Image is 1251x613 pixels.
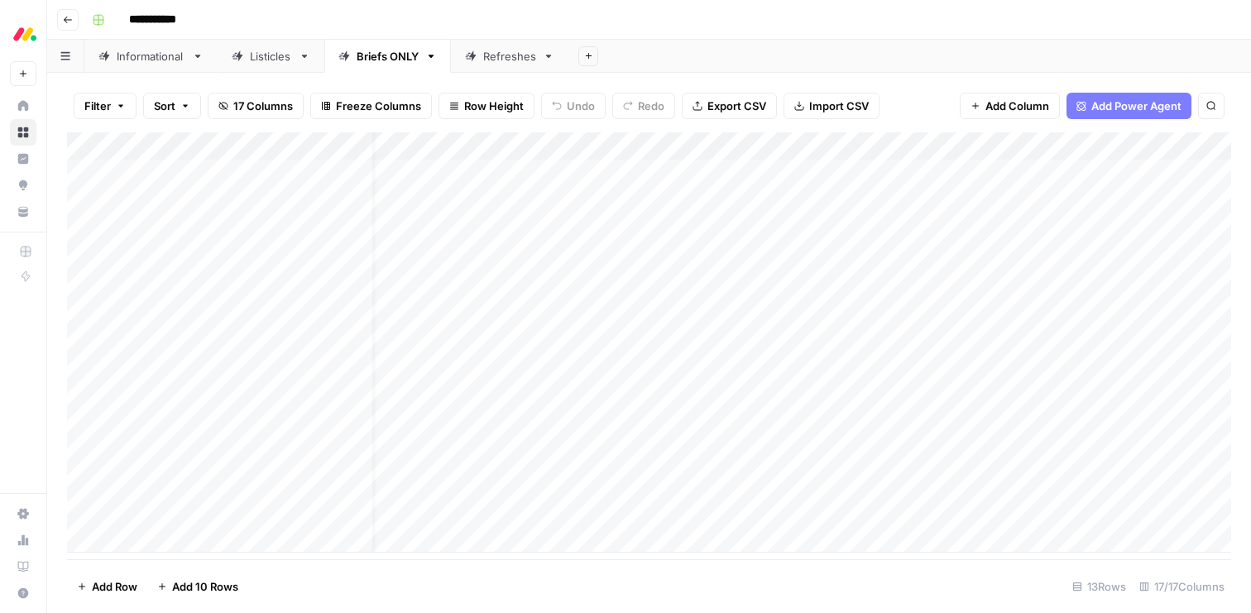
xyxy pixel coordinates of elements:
[638,98,664,114] span: Redo
[67,573,147,600] button: Add Row
[809,98,869,114] span: Import CSV
[10,172,36,199] a: Opportunities
[10,527,36,553] a: Usage
[1133,573,1231,600] div: 17/17 Columns
[567,98,595,114] span: Undo
[10,93,36,119] a: Home
[324,40,451,73] a: Briefs ONLY
[439,93,534,119] button: Row Height
[10,500,36,527] a: Settings
[310,93,432,119] button: Freeze Columns
[483,48,536,65] div: Refreshes
[84,40,218,73] a: Informational
[682,93,777,119] button: Export CSV
[1066,93,1191,119] button: Add Power Agent
[357,48,419,65] div: Briefs ONLY
[154,98,175,114] span: Sort
[233,98,293,114] span: 17 Columns
[92,578,137,595] span: Add Row
[208,93,304,119] button: 17 Columns
[451,40,568,73] a: Refreshes
[612,93,675,119] button: Redo
[218,40,324,73] a: Listicles
[985,98,1049,114] span: Add Column
[464,98,524,114] span: Row Height
[707,98,766,114] span: Export CSV
[541,93,606,119] button: Undo
[172,578,238,595] span: Add 10 Rows
[784,93,880,119] button: Import CSV
[10,580,36,606] button: Help + Support
[117,48,185,65] div: Informational
[1066,573,1133,600] div: 13 Rows
[336,98,421,114] span: Freeze Columns
[10,19,40,49] img: Monday.com Logo
[84,98,111,114] span: Filter
[10,146,36,172] a: Insights
[960,93,1060,119] button: Add Column
[10,13,36,55] button: Workspace: Monday.com
[10,119,36,146] a: Browse
[147,573,248,600] button: Add 10 Rows
[10,199,36,225] a: Your Data
[1091,98,1181,114] span: Add Power Agent
[250,48,292,65] div: Listicles
[74,93,137,119] button: Filter
[143,93,201,119] button: Sort
[10,553,36,580] a: Learning Hub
